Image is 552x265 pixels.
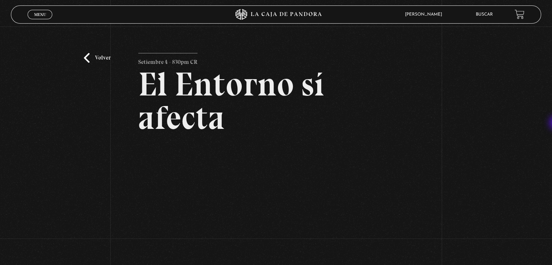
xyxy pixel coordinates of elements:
[32,18,49,23] span: Cerrar
[84,53,111,63] a: Volver
[476,12,493,17] a: Buscar
[515,9,524,19] a: View your shopping cart
[138,53,197,68] p: Setiembre 4 - 830pm CR
[138,68,414,134] h2: El Entorno sí afecta
[34,12,46,17] span: Menu
[401,12,449,17] span: [PERSON_NAME]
